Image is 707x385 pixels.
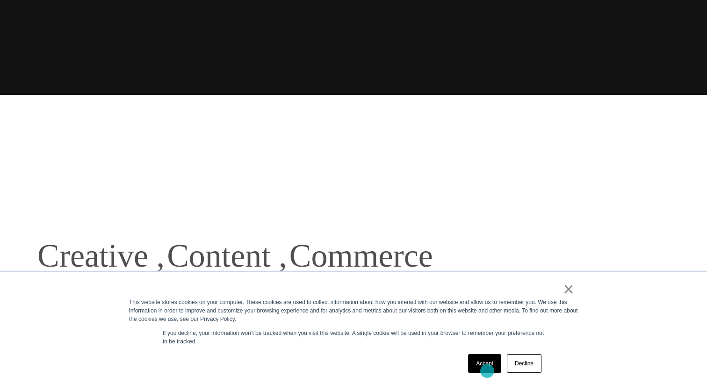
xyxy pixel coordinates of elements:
[167,238,271,274] a: Content
[279,238,287,274] span: ,
[129,298,578,323] div: This website stores cookies on your computer. These cookies are used to collect information about...
[507,354,541,373] a: Decline
[163,329,544,346] p: If you decline, your information won’t be tracked when you visit this website. A single cookie wi...
[157,238,165,274] span: ,
[289,238,433,274] a: Commerce
[468,354,501,373] a: Accept
[563,285,574,293] a: ×
[37,238,148,274] a: Creative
